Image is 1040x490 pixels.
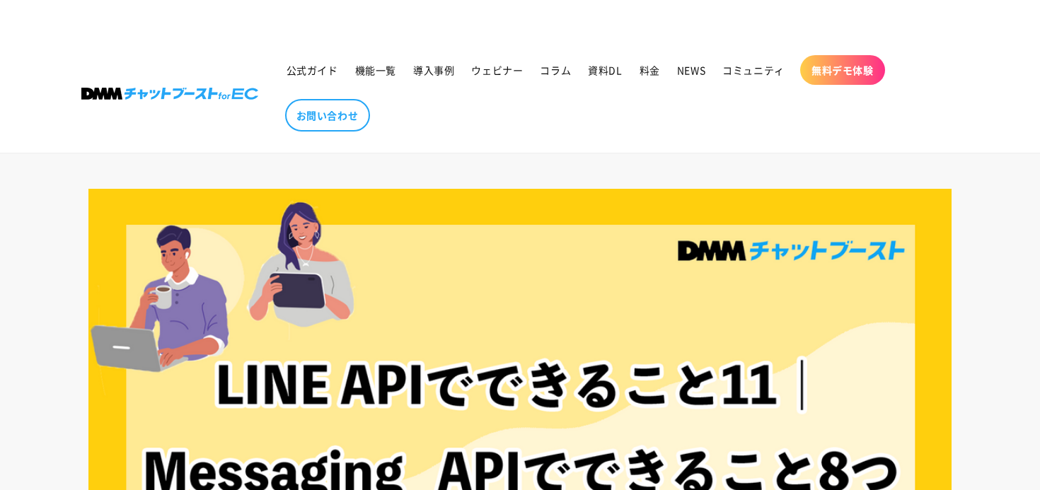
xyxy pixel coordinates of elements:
a: 公式ガイド [278,55,347,85]
span: コミュニティ [722,64,785,76]
a: NEWS [669,55,714,85]
span: 無料デモ体験 [811,64,874,76]
span: 導入事例 [413,64,454,76]
a: コラム [531,55,579,85]
span: 機能一覧 [355,64,396,76]
img: 株式会社DMM Boost [81,88,258,100]
a: コミュニティ [714,55,793,85]
span: お問い合わせ [296,109,359,122]
span: 公式ガイド [287,64,338,76]
span: 料金 [640,64,660,76]
a: 料金 [631,55,669,85]
a: 資料DL [579,55,630,85]
span: 資料DL [588,64,622,76]
a: お問い合わせ [285,99,370,132]
span: NEWS [677,64,705,76]
a: 無料デモ体験 [800,55,885,85]
span: ウェビナー [471,64,523,76]
a: 導入事例 [405,55,463,85]
a: 機能一覧 [347,55,405,85]
a: ウェビナー [463,55,531,85]
span: コラム [540,64,571,76]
